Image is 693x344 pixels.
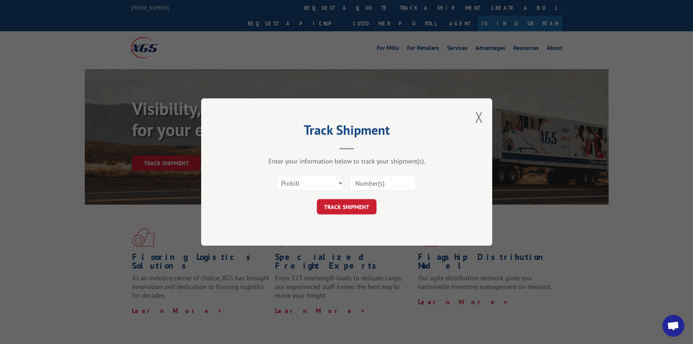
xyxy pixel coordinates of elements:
div: Enter your information below to track your shipment(s). [238,157,456,165]
div: Open chat [662,315,684,337]
button: Close modal [475,107,483,127]
input: Number(s) [349,175,416,191]
button: TRACK SHIPMENT [317,199,377,214]
h2: Track Shipment [238,125,456,139]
